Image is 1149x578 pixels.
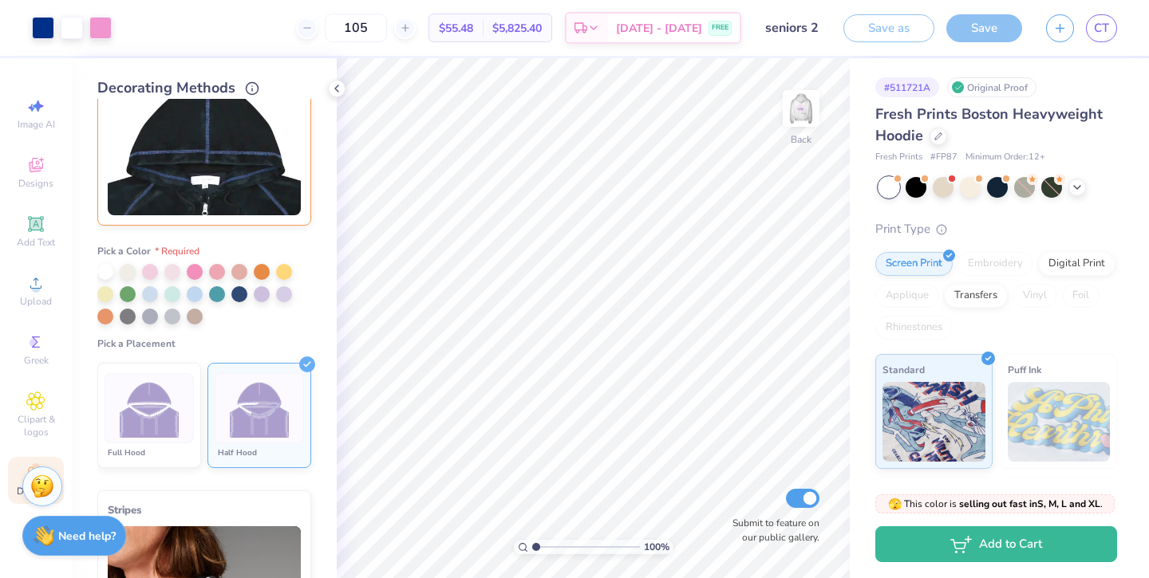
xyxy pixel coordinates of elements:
[791,132,811,147] div: Back
[97,245,199,258] span: Pick a Color
[1008,361,1041,378] span: Puff Ink
[875,220,1117,238] div: Print Type
[20,295,52,308] span: Upload
[1062,284,1100,308] div: Foil
[105,446,194,459] div: Full Hood
[1013,284,1057,308] div: Vinyl
[882,382,985,462] img: Standard
[17,485,55,497] span: Decorate
[18,118,55,131] span: Image AI
[18,177,53,190] span: Designs
[875,104,1103,145] span: Fresh Prints Boston Heavyweight Hoodie
[439,20,473,37] span: $55.48
[965,151,1045,164] span: Minimum Order: 12 +
[644,540,669,554] span: 100 %
[120,379,180,438] img: Full Hood
[888,497,1103,511] span: This color is .
[108,501,301,520] div: Stripes
[1038,252,1115,276] div: Digital Print
[958,252,1033,276] div: Embroidery
[875,77,939,97] div: # 511721A
[325,14,387,42] input: – –
[875,252,953,276] div: Screen Print
[215,446,304,459] div: Half Hood
[616,20,702,37] span: [DATE] - [DATE]
[959,497,1100,510] strong: selling out fast in S, M, L and XL
[944,284,1008,308] div: Transfers
[724,516,819,545] label: Submit to feature on our public gallery.
[97,337,176,350] span: Pick a Placement
[712,22,728,33] span: FREE
[930,151,958,164] span: # FP87
[1008,382,1111,462] img: Puff Ink
[1094,19,1109,37] span: CT
[8,413,64,438] span: Clipart & logos
[875,284,939,308] div: Applique
[1086,14,1117,42] a: CT
[17,236,55,249] span: Add Text
[24,354,49,367] span: Greek
[492,20,542,37] span: $5,825.40
[875,316,953,340] div: Rhinestones
[97,77,311,99] div: Decorating Methods
[785,92,817,124] img: Back
[753,12,831,44] input: Untitled Design
[230,379,290,438] img: Half Hood
[882,361,925,378] span: Standard
[875,151,922,164] span: Fresh Prints
[875,526,1117,562] button: Add to Cart
[947,77,1036,97] div: Original Proof
[108,80,301,215] img: Hood Stitch
[888,497,902,512] span: 🫣
[58,529,116,544] strong: Need help?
